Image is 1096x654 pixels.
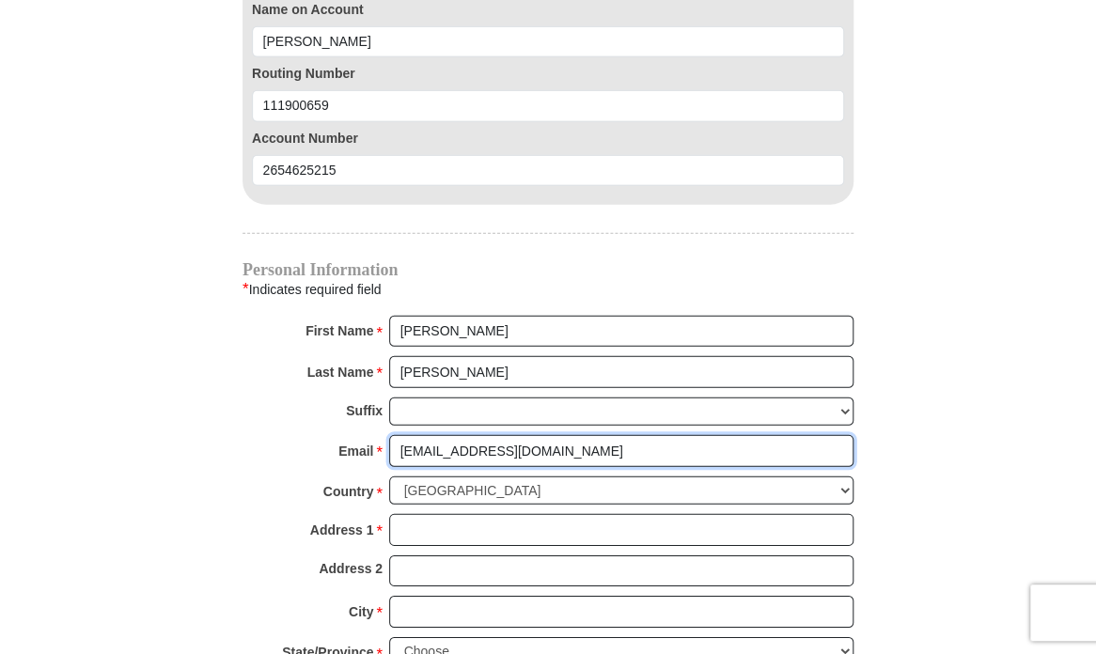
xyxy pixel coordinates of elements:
[323,478,374,505] strong: Country
[252,64,844,84] label: Routing Number
[349,599,373,625] strong: City
[338,438,373,464] strong: Email
[252,129,844,148] label: Account Number
[319,555,383,582] strong: Address 2
[305,318,373,344] strong: First Name
[307,359,374,385] strong: Last Name
[243,277,853,302] div: Indicates required field
[243,262,853,277] h4: Personal Information
[310,517,374,543] strong: Address 1
[346,397,383,424] strong: Suffix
